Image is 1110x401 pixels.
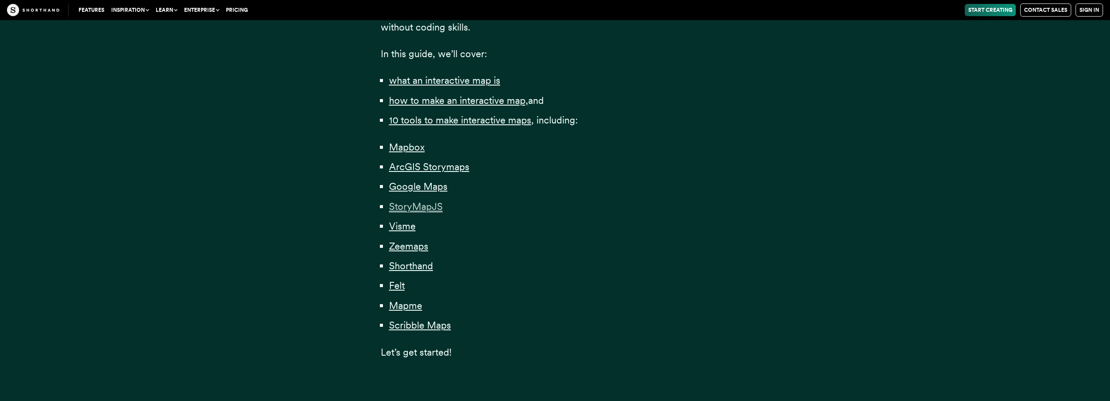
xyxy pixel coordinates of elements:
a: how to make an interactive map, [389,95,528,106]
a: Start Creating [965,4,1016,16]
a: Google Maps [389,181,447,192]
a: what an interactive map is [389,75,500,86]
a: Shorthand [389,260,433,271]
a: 10 tools to make interactive maps [389,114,531,126]
span: and [528,95,544,106]
a: Felt [389,280,405,291]
a: Pricing [222,4,251,16]
a: Sign in [1076,3,1103,17]
a: Features [75,4,108,16]
button: Enterprise [181,4,222,16]
a: Contact Sales [1020,3,1071,17]
button: Learn [152,4,181,16]
a: ArcGIS Storymaps [389,161,469,172]
a: Mapme [389,300,422,311]
a: Visme [389,220,416,232]
a: Zeemaps [389,240,428,252]
span: In this guide, we’ll cover: [381,48,487,59]
span: Let’s get started! [381,346,451,358]
img: The Craft [7,4,59,16]
a: Mapbox [389,141,425,153]
a: Scribble Maps [389,319,451,331]
a: StoryMapJS [389,201,443,212]
span: , including: [531,114,578,126]
button: Inspiration [108,4,152,16]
